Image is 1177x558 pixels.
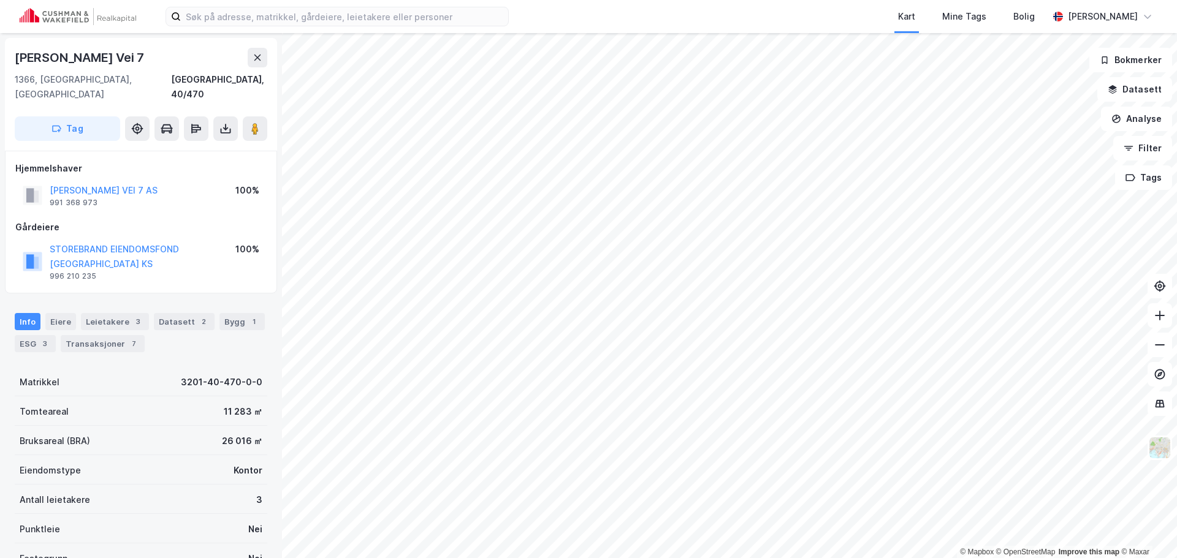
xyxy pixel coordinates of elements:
div: ESG [15,335,56,352]
div: Antall leietakere [20,492,90,507]
button: Bokmerker [1089,48,1172,72]
div: Leietakere [81,313,149,330]
input: Søk på adresse, matrikkel, gårdeiere, leietakere eller personer [181,7,508,26]
div: Matrikkel [20,375,59,390]
button: Filter [1113,136,1172,160]
div: Tomteareal [20,404,69,419]
button: Analyse [1101,107,1172,131]
div: 1 [248,315,260,328]
div: Bolig [1013,9,1035,24]
div: 11 283 ㎡ [224,404,262,419]
div: [PERSON_NAME] [1068,9,1138,24]
div: 1366, [GEOGRAPHIC_DATA], [GEOGRAPHIC_DATA] [15,72,171,102]
div: 3 [132,315,144,328]
div: Eiere [45,313,76,330]
a: Improve this map [1059,548,1119,556]
div: Kart [898,9,915,24]
a: Mapbox [960,548,994,556]
div: 2 [197,315,210,328]
div: Hjemmelshaver [15,161,267,176]
button: Datasett [1097,77,1172,102]
div: Datasett [154,313,215,330]
button: Tags [1115,165,1172,190]
div: Mine Tags [942,9,986,24]
div: Kontor [234,463,262,478]
div: 3 [256,492,262,507]
iframe: Chat Widget [1116,499,1177,558]
div: Info [15,313,40,330]
div: Bygg [219,313,265,330]
a: OpenStreetMap [996,548,1056,556]
div: 100% [235,183,259,198]
div: Gårdeiere [15,220,267,235]
img: Z [1148,436,1171,459]
div: [GEOGRAPHIC_DATA], 40/470 [171,72,267,102]
div: Transaksjoner [61,335,145,352]
div: 26 016 ㎡ [222,434,262,448]
div: [PERSON_NAME] Vei 7 [15,48,147,67]
div: 996 210 235 [50,271,96,281]
div: 3 [39,337,51,350]
button: Tag [15,116,120,141]
div: Bruksareal (BRA) [20,434,90,448]
div: 100% [235,242,259,257]
div: 991 368 973 [50,198,97,208]
div: Punktleie [20,522,60,537]
div: Kontrollprogram for chat [1116,499,1177,558]
div: 7 [128,337,140,350]
div: Nei [248,522,262,537]
img: cushman-wakefield-realkapital-logo.202ea83816669bd177139c58696a8fa1.svg [20,8,136,25]
div: Eiendomstype [20,463,81,478]
div: 3201-40-470-0-0 [181,375,262,390]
